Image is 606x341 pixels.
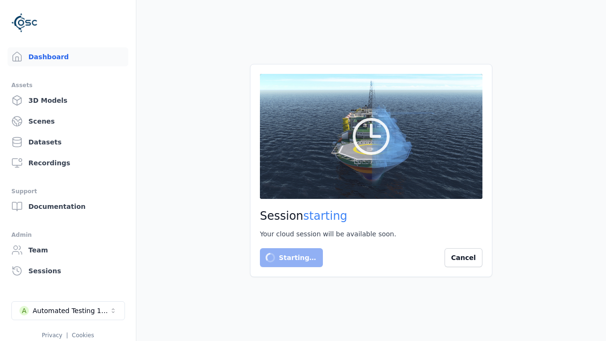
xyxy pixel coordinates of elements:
[11,229,125,241] div: Admin
[8,261,128,280] a: Sessions
[260,229,482,239] div: Your cloud session will be available soon.
[42,332,62,339] a: Privacy
[303,209,348,223] span: starting
[8,112,128,131] a: Scenes
[8,133,128,152] a: Datasets
[8,241,128,260] a: Team
[11,9,38,36] img: Logo
[8,197,128,216] a: Documentation
[66,332,68,339] span: |
[11,186,125,197] div: Support
[260,208,482,224] h2: Session
[11,301,125,320] button: Select a workspace
[33,306,109,315] div: Automated Testing 1 - Playwright
[445,248,482,267] button: Cancel
[8,47,128,66] a: Dashboard
[72,332,94,339] a: Cookies
[8,91,128,110] a: 3D Models
[11,80,125,91] div: Assets
[19,306,29,315] div: A
[8,153,128,172] a: Recordings
[260,248,323,267] button: Starting…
